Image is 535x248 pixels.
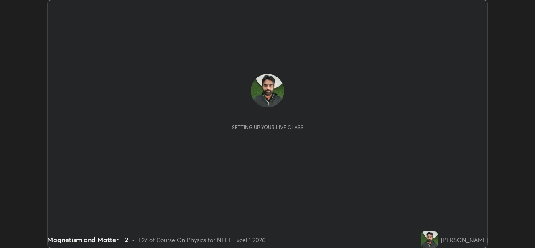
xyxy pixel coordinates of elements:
div: Magnetism and Matter - 2 [47,235,129,245]
img: f126b9e1133842c0a7d50631c43ebeec.jpg [421,231,438,248]
div: • [132,235,135,244]
div: Setting up your live class [232,124,303,130]
div: L27 of Course On Physics for NEET Excel 1 2026 [138,235,265,244]
img: f126b9e1133842c0a7d50631c43ebeec.jpg [251,74,284,107]
div: [PERSON_NAME] [441,235,488,244]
